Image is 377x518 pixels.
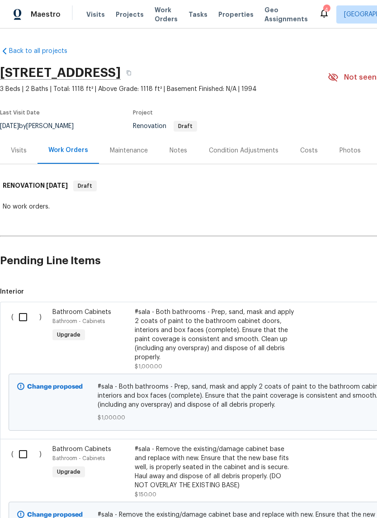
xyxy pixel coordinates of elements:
span: Renovation [133,123,197,129]
span: Draft [74,181,96,190]
span: Bathroom - Cabinets [52,318,105,324]
b: Change proposed [27,512,83,518]
span: Projects [116,10,144,19]
span: Upgrade [53,467,84,476]
div: ( ) [9,442,50,502]
div: #sala - Both bathrooms - Prep, sand, mask and apply 2 coats of paint to the bathroom cabinet door... [135,308,294,362]
b: Change proposed [27,384,83,390]
span: [DATE] [46,182,68,189]
span: Upgrade [53,330,84,339]
button: Copy Address [121,65,137,81]
span: Maestro [31,10,61,19]
span: Bathroom Cabinets [52,309,111,315]
span: Geo Assignments [264,5,308,24]
span: Bathroom - Cabinets [52,456,105,461]
div: Costs [300,146,318,155]
h6: RENOVATION [3,181,68,191]
span: Tasks [188,11,207,18]
div: Notes [170,146,187,155]
span: $1,000.00 [135,364,162,369]
span: Work Orders [155,5,178,24]
div: Visits [11,146,27,155]
div: Condition Adjustments [209,146,278,155]
div: ( ) [9,305,50,374]
div: Maintenance [110,146,148,155]
div: #sala - Remove the existing/damage cabinet base and replace with new. Ensure that the new base fi... [135,445,294,490]
span: $150.00 [135,492,156,497]
div: Photos [339,146,361,155]
span: Properties [218,10,254,19]
div: 4 [323,5,330,14]
span: Draft [174,124,196,129]
div: Work Orders [48,146,88,155]
span: Visits [86,10,105,19]
span: Bathroom Cabinets [52,446,111,452]
span: Project [133,110,153,115]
